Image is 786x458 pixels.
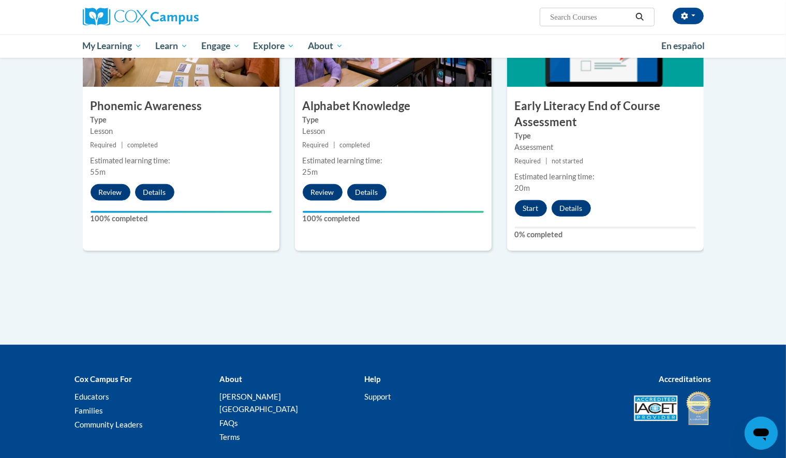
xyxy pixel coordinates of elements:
span: Required [515,157,541,165]
a: Learn [149,34,195,58]
button: Details [347,184,387,201]
span: 25m [303,167,318,176]
a: Families [75,406,103,415]
a: [PERSON_NAME][GEOGRAPHIC_DATA] [219,392,298,414]
button: Review [303,184,343,201]
span: 55m [91,167,106,176]
span: En español [661,40,705,51]
span: Explore [253,40,294,52]
div: Your progress [303,211,484,213]
a: Support [364,392,391,401]
a: Engage [195,34,247,58]
label: Type [515,130,696,142]
span: completed [127,141,158,149]
div: Lesson [303,126,484,137]
div: Estimated learning time: [515,171,696,182]
button: Review [91,184,130,201]
h3: Phonemic Awareness [83,98,279,114]
img: IDA® Accredited [686,390,711,426]
div: Lesson [91,126,272,137]
span: completed [339,141,370,149]
span: | [121,141,123,149]
a: En español [655,35,711,57]
b: Help [364,374,380,384]
button: Details [135,184,174,201]
span: Required [303,141,329,149]
span: | [545,157,547,165]
button: Search [632,11,647,23]
span: 20m [515,184,530,192]
div: Your progress [91,211,272,213]
a: Cox Campus [83,8,279,26]
span: Learn [155,40,188,52]
div: Estimated learning time: [303,155,484,166]
div: Main menu [67,34,719,58]
img: Accredited IACET® Provider [634,395,678,421]
button: Account Settings [673,8,704,24]
b: About [219,374,242,384]
div: Assessment [515,142,696,153]
b: Cox Campus For [75,374,132,384]
iframe: Button to launch messaging window [745,417,778,450]
label: Type [91,114,272,126]
a: FAQs [219,418,238,428]
label: 100% completed [91,213,272,224]
label: Type [303,114,484,126]
span: About [308,40,343,52]
h3: Early Literacy End of Course Assessment [507,98,704,130]
span: | [333,141,335,149]
span: Engage [201,40,240,52]
input: Search Courses [549,11,632,23]
span: My Learning [82,40,142,52]
button: Start [515,200,547,217]
div: Estimated learning time: [91,155,272,166]
img: Cox Campus [83,8,199,26]
a: About [301,34,350,58]
a: Educators [75,392,110,401]
label: 100% completed [303,213,484,224]
span: Required [91,141,117,149]
a: My Learning [76,34,149,58]
a: Terms [219,432,240,441]
h3: Alphabet Knowledge [295,98,492,114]
a: Explore [246,34,301,58]
a: Community Leaders [75,420,143,429]
button: Details [552,200,591,217]
label: 0% completed [515,229,696,240]
span: not started [552,157,583,165]
b: Accreditations [659,374,711,384]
